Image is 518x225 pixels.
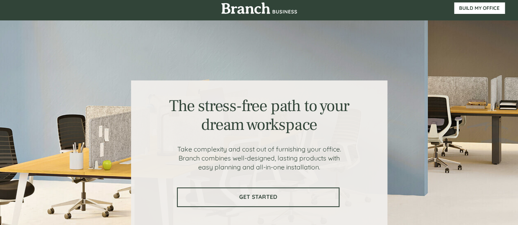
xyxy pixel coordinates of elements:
a: GET STARTED [177,187,339,207]
span: GET STARTED [178,194,339,200]
span: Take complexity and cost out of furnishing your office. Branch combines well-designed, lasting pr... [177,145,341,171]
span: BUILD MY OFFICE [454,5,505,11]
span: The stress-free path to your dream workspace [169,96,349,135]
a: BUILD MY OFFICE [454,2,505,14]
